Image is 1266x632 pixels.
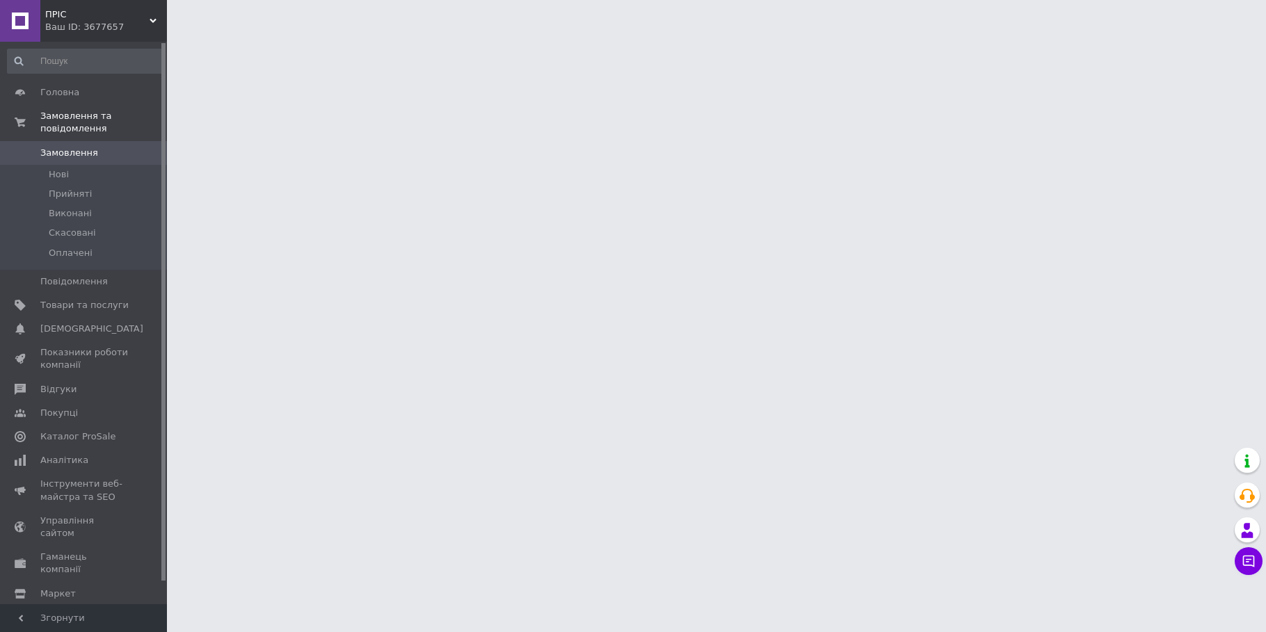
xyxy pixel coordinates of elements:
span: Скасовані [49,227,96,239]
button: Чат з покупцем [1235,547,1263,575]
span: Показники роботи компанії [40,346,129,371]
span: Прийняті [49,188,92,200]
span: Аналітика [40,454,88,467]
span: Інструменти веб-майстра та SEO [40,478,129,503]
span: Товари та послуги [40,299,129,311]
span: ПРІС [45,8,150,21]
span: Нові [49,168,69,181]
span: Маркет [40,588,76,600]
span: Управління сайтом [40,514,129,540]
span: Оплачені [49,247,93,259]
span: Каталог ProSale [40,430,115,443]
span: Замовлення [40,147,98,159]
span: Покупці [40,407,78,419]
span: [DEMOGRAPHIC_DATA] [40,323,143,335]
input: Пошук [7,49,164,74]
span: Замовлення та повідомлення [40,110,167,135]
span: Гаманець компанії [40,551,129,576]
div: Ваш ID: 3677657 [45,21,167,33]
span: Відгуки [40,383,77,396]
span: Повідомлення [40,275,108,288]
span: Виконані [49,207,92,220]
span: Головна [40,86,79,99]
